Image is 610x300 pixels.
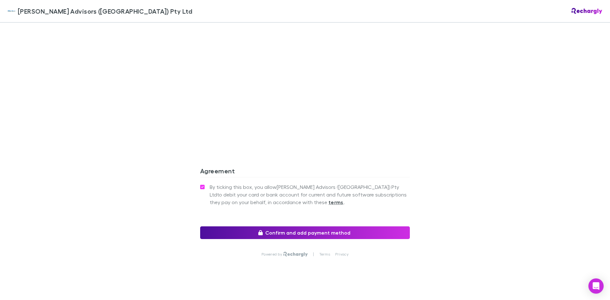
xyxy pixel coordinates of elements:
strong: terms [329,199,343,205]
a: Terms [319,252,330,257]
button: Confirm and add payment method [200,226,410,239]
a: Privacy [335,252,349,257]
span: By ticking this box, you allow [PERSON_NAME] Advisors ([GEOGRAPHIC_DATA]) Pty Ltd to debit your c... [210,183,410,206]
h3: Agreement [200,167,410,177]
p: | [313,252,314,257]
img: Rechargly Logo [572,8,602,14]
img: William Buck Advisors (WA) Pty Ltd's Logo [8,7,15,15]
span: [PERSON_NAME] Advisors ([GEOGRAPHIC_DATA]) Pty Ltd [18,6,192,16]
p: Powered by [261,252,283,257]
img: Rechargly Logo [283,252,308,257]
div: Open Intercom Messenger [588,278,604,294]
